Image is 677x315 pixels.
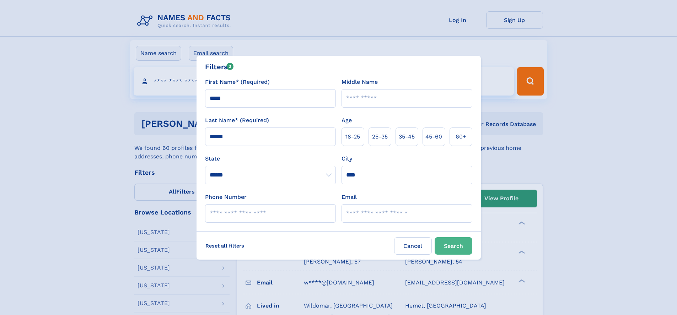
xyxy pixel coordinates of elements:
label: First Name* (Required) [205,78,270,86]
label: Phone Number [205,193,247,201]
span: 60+ [456,132,466,141]
label: State [205,154,336,163]
label: Email [342,193,357,201]
span: 25‑35 [372,132,388,141]
label: City [342,154,352,163]
label: Age [342,116,352,125]
label: Reset all filters [201,237,249,254]
div: Filters [205,61,234,72]
span: 18‑25 [345,132,360,141]
label: Cancel [394,237,432,255]
span: 45‑60 [425,132,442,141]
span: 35‑45 [399,132,415,141]
label: Middle Name [342,78,378,86]
label: Last Name* (Required) [205,116,269,125]
button: Search [435,237,472,255]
